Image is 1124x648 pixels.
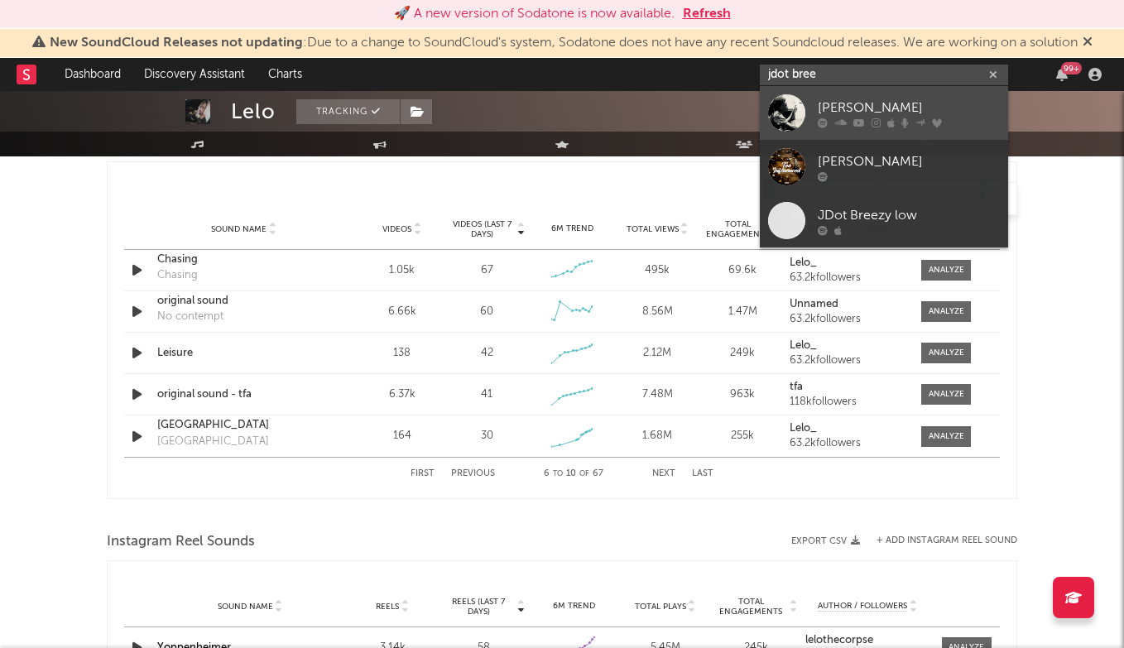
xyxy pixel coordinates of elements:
[790,272,905,284] div: 63.2k followers
[692,469,713,478] button: Last
[481,345,493,362] div: 42
[1061,62,1082,74] div: 99 +
[533,600,616,612] div: 6M Trend
[481,262,493,279] div: 67
[760,65,1008,85] input: Search for artists
[635,602,686,612] span: Total Plays
[218,602,273,612] span: Sound Name
[480,304,493,320] div: 60
[157,293,330,310] a: original sound
[107,532,255,552] span: Instagram Reel Sounds
[704,219,771,239] span: Total Engagements
[715,597,788,617] span: Total Engagements
[157,345,330,362] a: Leisure
[157,252,330,268] a: Chasing
[805,635,873,646] strong: lelothecorpse
[790,382,803,392] strong: tfa
[50,36,1078,50] span: : Due to a change to SoundCloud's system, Sodatone does not have any recent Soundcloud releases. ...
[157,434,269,450] div: [GEOGRAPHIC_DATA]
[394,4,675,24] div: 🚀 A new version of Sodatone is now available.
[760,194,1008,247] a: JDot Breezy low
[619,345,696,362] div: 2.12M
[363,304,440,320] div: 6.66k
[760,86,1008,140] a: [PERSON_NAME]
[411,469,435,478] button: First
[157,417,330,434] a: [GEOGRAPHIC_DATA]
[790,396,905,408] div: 118k followers
[652,469,675,478] button: Next
[257,58,314,91] a: Charts
[790,423,905,434] a: Lelo_
[760,140,1008,194] a: [PERSON_NAME]
[553,470,563,478] span: to
[704,345,781,362] div: 249k
[579,470,589,478] span: of
[449,219,516,239] span: Videos (last 7 days)
[619,428,696,444] div: 1.68M
[790,299,838,310] strong: Unnamed
[790,382,905,393] a: tfa
[790,438,905,449] div: 63.2k followers
[790,257,817,268] strong: Lelo_
[442,597,515,617] span: Reels (last 7 days)
[790,314,905,325] div: 63.2k followers
[877,536,1017,545] button: + Add Instagram Reel Sound
[296,99,400,124] button: Tracking
[528,464,619,484] div: 6 10 67
[481,386,492,403] div: 41
[157,267,198,284] div: Chasing
[619,304,696,320] div: 8.56M
[704,304,781,320] div: 1.47M
[481,428,493,444] div: 30
[790,355,905,367] div: 63.2k followers
[790,340,817,351] strong: Lelo_
[363,386,440,403] div: 6.37k
[619,386,696,403] div: 7.48M
[619,262,696,279] div: 495k
[1056,68,1068,81] button: 99+
[790,257,905,269] a: Lelo_
[805,635,929,646] a: lelothecorpse
[157,309,223,325] div: No contempt
[704,262,781,279] div: 69.6k
[818,151,1000,171] div: [PERSON_NAME]
[860,536,1017,545] div: + Add Instagram Reel Sound
[534,223,611,235] div: 6M Trend
[790,423,817,434] strong: Lelo_
[50,36,303,50] span: New SoundCloud Releases not updating
[790,299,905,310] a: Unnamed
[704,386,781,403] div: 963k
[211,224,267,234] span: Sound Name
[1083,36,1093,50] span: Dismiss
[451,469,495,478] button: Previous
[53,58,132,91] a: Dashboard
[376,602,399,612] span: Reels
[382,224,411,234] span: Videos
[683,4,731,24] button: Refresh
[157,386,330,403] a: original sound - tfa
[363,262,440,279] div: 1.05k
[818,205,1000,225] div: JDot Breezy low
[818,98,1000,118] div: [PERSON_NAME]
[363,428,440,444] div: 164
[704,428,781,444] div: 255k
[818,601,907,612] span: Author / Followers
[363,345,440,362] div: 138
[231,99,276,124] div: Lelo
[791,536,860,546] button: Export CSV
[790,340,905,352] a: Lelo_
[132,58,257,91] a: Discovery Assistant
[627,224,679,234] span: Total Views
